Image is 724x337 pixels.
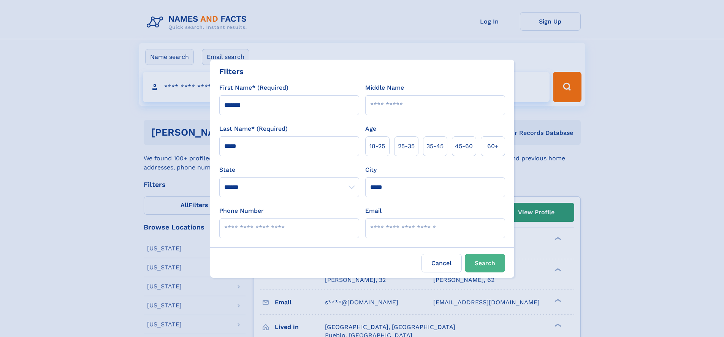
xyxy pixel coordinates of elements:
label: State [219,165,359,174]
span: 25‑35 [398,142,415,151]
label: First Name* (Required) [219,83,288,92]
label: Middle Name [365,83,404,92]
div: Filters [219,66,244,77]
span: 60+ [487,142,499,151]
span: 45‑60 [455,142,473,151]
label: Cancel [421,254,462,272]
label: Last Name* (Required) [219,124,288,133]
span: 35‑45 [426,142,444,151]
label: Phone Number [219,206,264,215]
label: Age [365,124,376,133]
button: Search [465,254,505,272]
label: Email [365,206,382,215]
label: City [365,165,377,174]
span: 18‑25 [369,142,385,151]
